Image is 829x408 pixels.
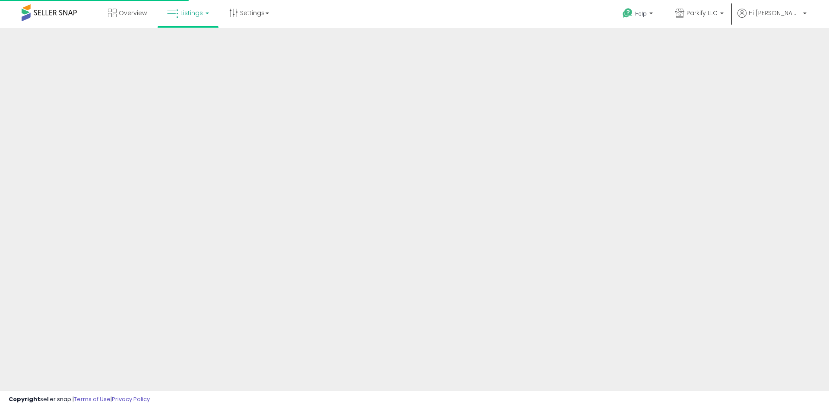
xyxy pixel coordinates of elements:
[687,9,718,17] span: Parkify LLC
[616,1,661,28] a: Help
[749,9,801,17] span: Hi [PERSON_NAME]
[180,9,203,17] span: Listings
[119,9,147,17] span: Overview
[622,8,633,19] i: Get Help
[737,9,807,28] a: Hi [PERSON_NAME]
[635,10,647,17] span: Help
